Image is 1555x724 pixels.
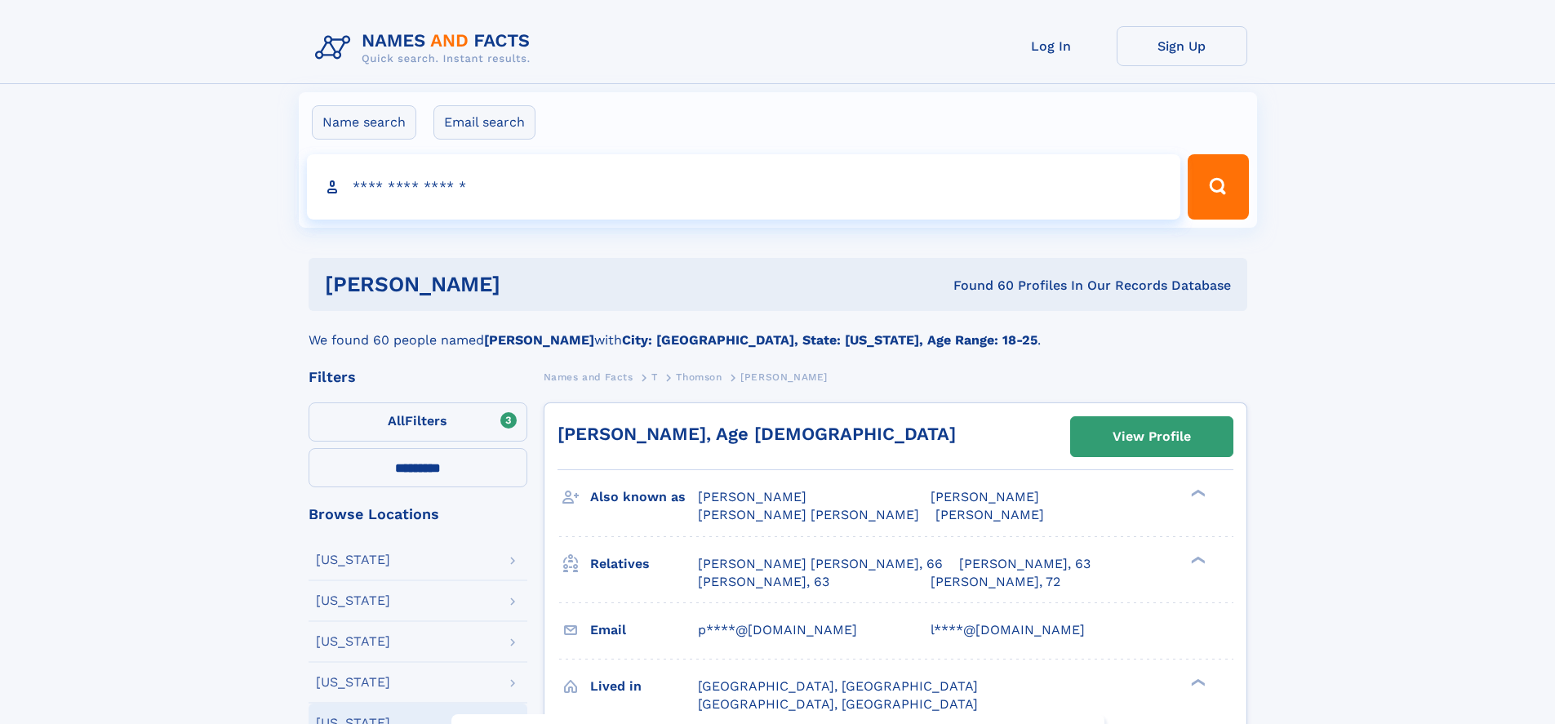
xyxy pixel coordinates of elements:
[698,573,829,591] a: [PERSON_NAME], 63
[309,507,527,522] div: Browse Locations
[590,550,698,578] h3: Relatives
[740,371,828,383] span: [PERSON_NAME]
[986,26,1117,66] a: Log In
[309,311,1247,350] div: We found 60 people named with .
[590,673,698,700] h3: Lived in
[931,489,1039,504] span: [PERSON_NAME]
[316,635,390,648] div: [US_STATE]
[726,277,1231,295] div: Found 60 Profiles In Our Records Database
[935,507,1044,522] span: [PERSON_NAME]
[309,402,527,442] label: Filters
[558,424,956,444] a: [PERSON_NAME], Age [DEMOGRAPHIC_DATA]
[931,573,1060,591] a: [PERSON_NAME], 72
[1188,154,1248,220] button: Search Button
[316,553,390,566] div: [US_STATE]
[307,154,1181,220] input: search input
[651,366,658,387] a: T
[676,366,722,387] a: Thomson
[312,105,416,140] label: Name search
[1187,488,1206,499] div: ❯
[698,555,943,573] a: [PERSON_NAME] [PERSON_NAME], 66
[309,370,527,384] div: Filters
[651,371,658,383] span: T
[1117,26,1247,66] a: Sign Up
[1071,417,1233,456] a: View Profile
[316,594,390,607] div: [US_STATE]
[1187,677,1206,687] div: ❯
[959,555,1091,573] a: [PERSON_NAME], 63
[433,105,535,140] label: Email search
[544,366,633,387] a: Names and Facts
[590,483,698,511] h3: Also known as
[622,332,1037,348] b: City: [GEOGRAPHIC_DATA], State: [US_STATE], Age Range: 18-25
[484,332,594,348] b: [PERSON_NAME]
[388,413,405,429] span: All
[676,371,722,383] span: Thomson
[698,678,978,694] span: [GEOGRAPHIC_DATA], [GEOGRAPHIC_DATA]
[698,696,978,712] span: [GEOGRAPHIC_DATA], [GEOGRAPHIC_DATA]
[698,507,919,522] span: [PERSON_NAME] [PERSON_NAME]
[316,676,390,689] div: [US_STATE]
[309,26,544,70] img: Logo Names and Facts
[698,489,806,504] span: [PERSON_NAME]
[590,616,698,644] h3: Email
[1113,418,1191,455] div: View Profile
[325,274,727,295] h1: [PERSON_NAME]
[1187,554,1206,565] div: ❯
